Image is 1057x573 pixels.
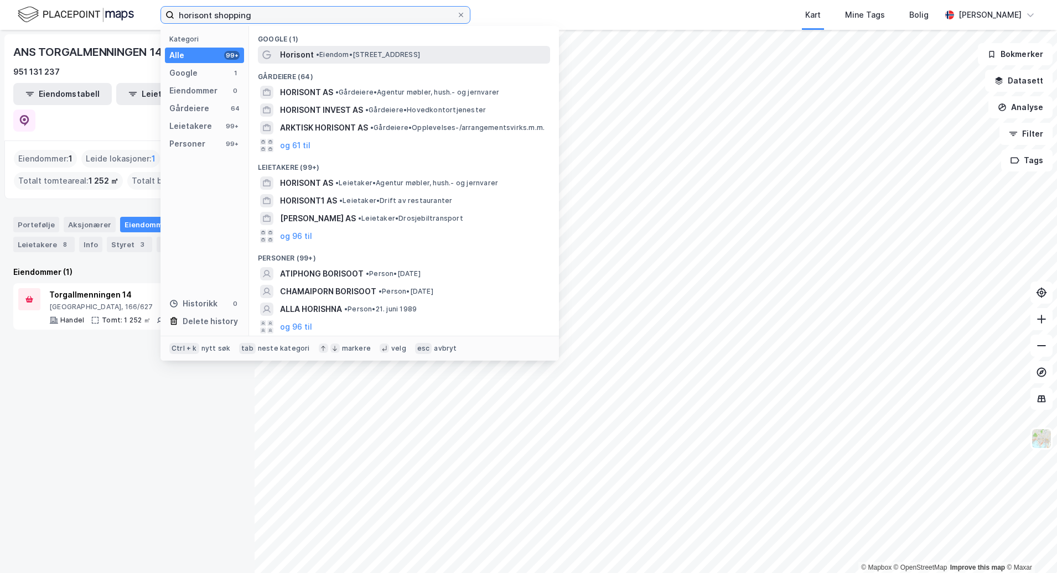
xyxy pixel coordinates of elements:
span: • [366,269,369,278]
div: Bolig [909,8,929,22]
div: Personer (99+) [249,245,559,265]
span: 1 252 ㎡ [89,174,118,187]
div: 3 [137,239,148,250]
div: tab [239,343,256,354]
div: Totalt byggareal : [127,172,234,190]
div: [PERSON_NAME] [958,8,1022,22]
div: esc [415,343,432,354]
div: 1 [231,69,240,77]
span: HORISONT AS [280,176,333,190]
button: og 61 til [280,139,310,152]
span: • [365,106,369,114]
button: og 96 til [280,230,312,243]
button: Filter [999,123,1053,145]
div: Torgallmenningen 14 [49,288,213,301]
div: velg [391,344,406,353]
span: HORISONT INVEST AS [280,103,363,117]
div: Personer [169,137,205,150]
div: nytt søk [201,344,231,353]
div: Totalt tomteareal : [14,172,123,190]
span: [PERSON_NAME] AS [280,212,356,225]
span: ATIPHONG BORISOOT [280,267,364,280]
span: HORISONT AS [280,86,333,99]
div: Kart [805,8,821,22]
div: Kategori [169,35,244,43]
button: Datasett [985,70,1053,92]
span: Leietaker • Agentur møbler, hush.- og jernvarer [335,179,498,187]
div: 99+ [224,51,240,60]
div: Eiendommer (1) [13,265,241,279]
button: og 96 til [280,320,312,334]
span: • [335,88,339,96]
div: Google [169,66,198,80]
div: Historikk [169,297,217,310]
div: 951 131 237 [13,65,60,79]
div: 0 [231,299,240,308]
iframe: Chat Widget [1002,520,1057,573]
span: ARKTISK HORISONT AS [280,121,368,134]
div: Transaksjoner [157,237,232,252]
div: Delete history [183,315,238,328]
div: [GEOGRAPHIC_DATA], 166/627 [49,303,213,311]
span: 1 [69,152,72,165]
span: Person • [DATE] [366,269,421,278]
div: Eiendommer : [14,150,77,168]
div: 0 [231,86,240,95]
span: • [344,305,348,313]
div: Mine Tags [845,8,885,22]
span: • [358,214,361,222]
button: Eiendomstabell [13,83,112,105]
div: Leietakere [13,237,75,252]
span: Leietaker • Drosjebiltransport [358,214,463,223]
span: Gårdeiere • Agentur møbler, hush.- og jernvarer [335,88,499,97]
span: • [335,179,339,187]
div: Tomt: 1 252 ㎡ [102,316,151,325]
span: • [316,50,319,59]
div: Leietakere [169,119,212,133]
span: CHAMAIPORN BORISOOT [280,285,376,298]
div: neste kategori [258,344,310,353]
div: 99+ [224,122,240,131]
div: ANS TORGALMENNINGEN 14 HJEMMEL [13,43,218,61]
div: Styret [107,237,152,252]
span: Gårdeiere • Opplevelses-/arrangementsvirks.m.m. [370,123,545,132]
div: markere [342,344,371,353]
img: Z [1031,428,1052,449]
div: Leide lokasjoner : [81,150,160,168]
span: Person • [DATE] [379,287,433,296]
span: Person • 21. juni 1989 [344,305,417,314]
span: HORISONT1 AS [280,194,337,207]
div: 64 [231,104,240,113]
div: Ctrl + k [169,343,199,354]
span: 1 [152,152,156,165]
button: Tags [1001,149,1053,171]
div: 8 [59,239,70,250]
div: Handel [60,316,84,325]
span: Horisont [280,48,314,61]
a: Mapbox [861,564,892,571]
a: OpenStreetMap [894,564,947,571]
span: Gårdeiere • Hovedkontortjenester [365,106,486,114]
span: Eiendom • [STREET_ADDRESS] [316,50,420,59]
span: • [379,287,382,295]
span: • [339,196,343,205]
button: Analyse [988,96,1053,118]
div: 99+ [224,139,240,148]
div: Info [79,237,102,252]
div: Leietakere (99+) [249,154,559,174]
div: Gårdeiere (64) [249,64,559,84]
div: Google (1) [249,26,559,46]
div: Portefølje [13,217,59,232]
input: Søk på adresse, matrikkel, gårdeiere, leietakere eller personer [174,7,457,23]
div: Alle [169,49,184,62]
div: Eiendommer [169,84,217,97]
a: Improve this map [950,564,1005,571]
div: Aksjonærer [64,217,116,232]
span: ALLA HORISHNA [280,303,342,316]
span: Leietaker • Drift av restauranter [339,196,452,205]
img: logo.f888ab2527a4732fd821a326f86c7f29.svg [18,5,134,24]
div: Gårdeiere [169,102,209,115]
span: • [370,123,374,132]
button: Leietakertabell [116,83,215,105]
